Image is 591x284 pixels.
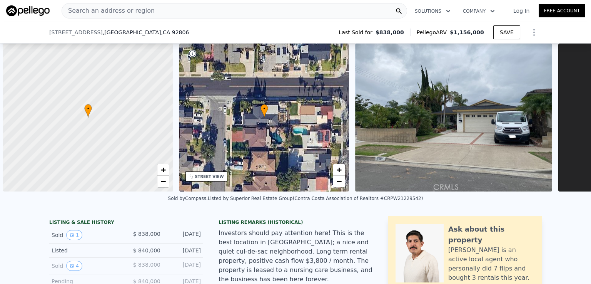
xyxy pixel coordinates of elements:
a: Free Account [539,4,585,17]
a: Zoom out [157,176,169,187]
button: SAVE [493,25,520,39]
div: STREET VIEW [195,174,224,180]
button: Show Options [526,25,542,40]
div: [DATE] [167,247,201,254]
span: $838,000 [376,29,404,36]
a: Zoom in [333,164,345,176]
div: Listing Remarks (Historical) [219,219,372,225]
span: $ 838,000 [133,231,160,237]
span: [STREET_ADDRESS] [49,29,103,36]
img: Sale: 166495622 Parcel: 63404394 [355,44,552,192]
button: Company [457,4,501,18]
button: View historical data [66,261,82,271]
a: Log In [504,7,539,15]
span: $ 838,000 [133,262,160,268]
div: Listed [52,247,120,254]
span: − [160,176,165,186]
span: • [84,105,92,112]
div: • [260,104,268,118]
div: Sold [52,230,120,240]
span: Last Sold for [339,29,376,36]
span: − [337,176,342,186]
button: View historical data [66,230,82,240]
div: [PERSON_NAME] is an active local agent who personally did 7 flips and bought 3 rentals this year. [448,245,534,282]
div: [DATE] [167,261,201,271]
div: [DATE] [167,230,201,240]
div: Sold [52,261,120,271]
span: Search an address or region [62,6,155,15]
span: + [160,165,165,175]
span: , CA 92806 [161,29,189,35]
div: Ask about this property [448,224,534,245]
a: Zoom in [157,164,169,176]
span: • [260,105,268,112]
span: $ 840,000 [133,247,160,254]
div: • [84,104,92,118]
span: Pellego ARV [417,29,450,36]
span: , [GEOGRAPHIC_DATA] [103,29,189,36]
div: LISTING & SALE HISTORY [49,219,203,227]
img: Pellego [6,5,50,16]
span: + [337,165,342,175]
button: Solutions [409,4,457,18]
span: $1,156,000 [450,29,484,35]
div: Sold by Compass . [168,196,208,201]
div: Listed by Superior Real Estate Group (Contra Costa Association of Realtors #CRPW21229542) [208,196,423,201]
a: Zoom out [333,176,345,187]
